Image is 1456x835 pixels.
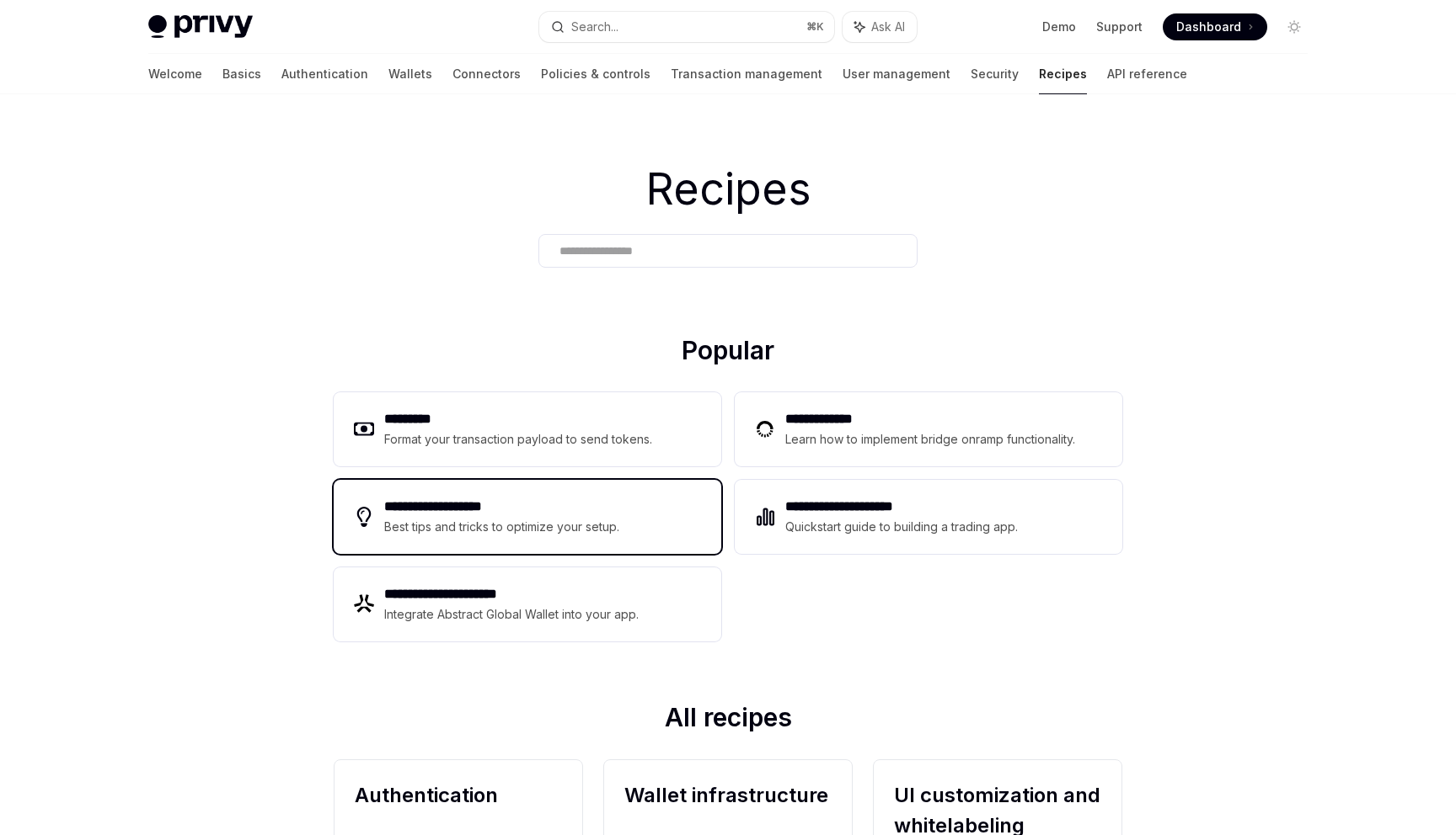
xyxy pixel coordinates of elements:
a: Support [1096,19,1143,35]
button: Ask AI [843,12,917,42]
span: Ask AI [871,19,905,35]
h2: All recipes [334,702,1122,739]
a: Authentication [281,54,368,94]
div: Quickstart guide to building a trading app. [785,517,1019,537]
span: Dashboard [1176,19,1241,35]
h2: Popular [334,335,1122,372]
a: User management [843,54,950,94]
a: Recipes [1039,54,1087,94]
a: Security [971,54,1019,94]
a: Connectors [452,54,521,94]
a: Basics [222,54,261,94]
a: Transaction management [671,54,822,94]
button: Toggle dark mode [1281,13,1308,40]
a: Wallets [388,54,432,94]
a: Welcome [148,54,202,94]
div: Learn how to implement bridge onramp functionality. [785,429,1080,449]
button: Search...⌘K [539,12,834,42]
div: Best tips and tricks to optimize your setup. [384,517,622,537]
a: Demo [1042,19,1076,35]
a: API reference [1107,54,1187,94]
a: **** ****Format your transaction payload to send tokens. [334,392,721,466]
a: Dashboard [1163,13,1267,40]
div: Format your transaction payload to send tokens. [384,429,653,449]
a: **** **** ***Learn how to implement bridge onramp functionality. [735,392,1122,466]
img: light logo [148,15,253,39]
div: Search... [571,17,618,37]
span: ⌘ K [806,20,824,34]
a: Policies & controls [541,54,650,94]
div: Integrate Abstract Global Wallet into your app. [384,604,640,625]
